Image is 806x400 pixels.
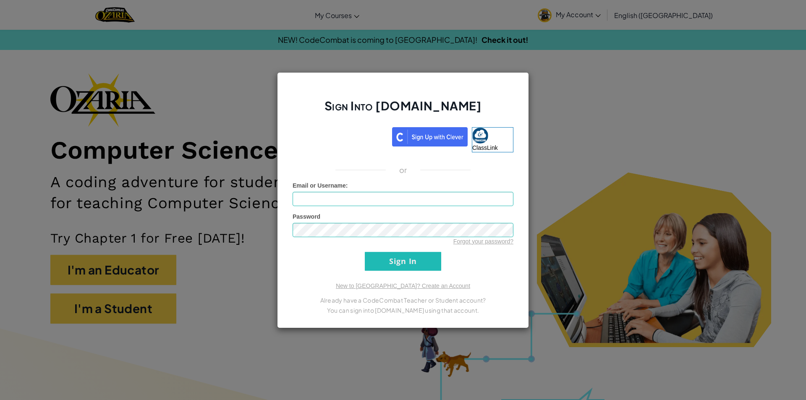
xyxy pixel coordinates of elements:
img: classlink-logo-small.png [472,128,488,144]
p: Already have a CodeCombat Teacher or Student account? [293,295,513,305]
span: ClassLink [472,144,498,151]
label: : [293,181,348,190]
span: Password [293,213,320,220]
p: or [399,165,407,175]
a: New to [GEOGRAPHIC_DATA]? Create an Account [336,282,470,289]
a: Forgot your password? [453,238,513,245]
input: Sign In [365,252,441,271]
iframe: Sign in with Google Button [288,126,392,145]
h2: Sign Into [DOMAIN_NAME] [293,98,513,122]
p: You can sign into [DOMAIN_NAME] using that account. [293,305,513,315]
span: Email or Username [293,182,346,189]
img: clever_sso_button@2x.png [392,127,468,146]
